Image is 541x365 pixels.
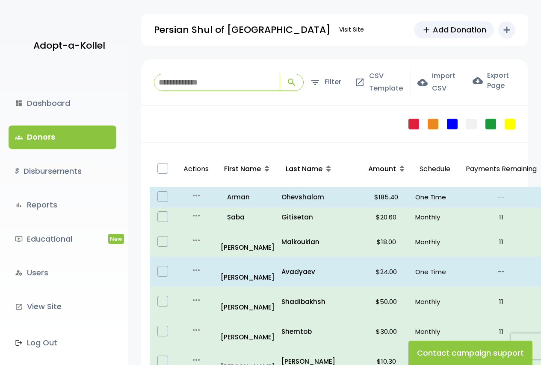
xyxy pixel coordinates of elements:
[191,210,201,221] i: more_horiz
[15,99,23,107] i: dashboard
[415,211,455,223] p: Monthly
[191,190,201,201] i: more_horiz
[415,191,455,203] p: One Time
[368,164,396,174] span: Amount
[502,25,512,35] i: add
[417,77,428,88] span: cloud_upload
[281,266,357,277] a: Avadyaev
[433,24,486,35] span: Add Donation
[15,165,19,178] i: $
[191,355,201,365] i: more_horiz
[9,193,116,216] a: bar_chartReports
[364,236,408,248] p: $18.00
[281,296,357,307] a: Shadibakhsh
[280,74,303,91] button: search
[473,70,515,91] label: Export Page
[9,228,116,251] a: ondemand_videoEducationalNew
[108,234,124,244] span: New
[364,296,408,307] p: $50.00
[461,211,541,223] p: 11
[461,266,541,277] p: --
[9,295,116,318] a: launchView Site
[15,201,23,209] i: bar_chart
[461,296,541,307] p: 11
[414,21,494,38] a: addAdd Donation
[191,325,201,335] i: more_horiz
[415,236,455,248] p: Monthly
[461,191,541,203] p: --
[15,134,23,141] span: groups
[461,326,541,337] p: 11
[29,25,105,66] a: Adopt-a-Kollel
[191,295,201,305] i: more_horiz
[15,269,23,277] i: manage_accounts
[15,235,23,243] i: ondemand_video
[408,341,532,365] button: Contact campaign support
[415,296,455,307] p: Monthly
[179,155,213,184] p: Actions
[9,126,116,149] a: groupsDonors
[154,21,331,38] p: Persian Shul of [GEOGRAPHIC_DATA]
[310,77,320,88] span: filter_list
[415,155,455,184] p: Schedule
[9,331,116,354] a: Log Out
[287,77,297,88] span: search
[221,230,275,253] a: [PERSON_NAME]
[461,155,541,184] p: Payments Remaining
[224,164,261,174] span: First Name
[415,326,455,337] p: Monthly
[335,21,368,38] a: Visit Site
[281,326,357,337] a: Shemtob
[33,37,105,54] p: Adopt-a-Kollel
[364,211,408,223] p: $20.60
[325,76,341,88] span: Filter
[281,211,357,223] a: Gitisetan
[415,266,455,277] p: One Time
[498,21,515,38] button: add
[355,77,365,88] span: open_in_new
[461,236,541,248] p: 11
[281,236,357,248] a: Malkoukian
[191,265,201,275] i: more_horiz
[221,191,275,203] a: Arman
[286,164,322,174] span: Last Name
[281,191,357,203] a: Ohevshalom
[221,260,275,283] a: [PERSON_NAME]
[473,76,483,86] span: cloud_download
[9,160,116,183] a: $Disbursements
[432,70,459,95] span: Import CSV
[422,25,431,35] span: add
[369,70,404,95] span: CSV Template
[191,235,201,245] i: more_horiz
[15,303,23,311] i: launch
[364,191,408,203] p: $185.40
[221,290,275,313] a: [PERSON_NAME]
[221,320,275,343] a: [PERSON_NAME]
[9,92,116,115] a: dashboardDashboard
[221,211,275,223] a: Saba
[364,326,408,337] p: $30.00
[9,261,116,284] a: manage_accountsUsers
[364,266,408,277] p: $24.00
